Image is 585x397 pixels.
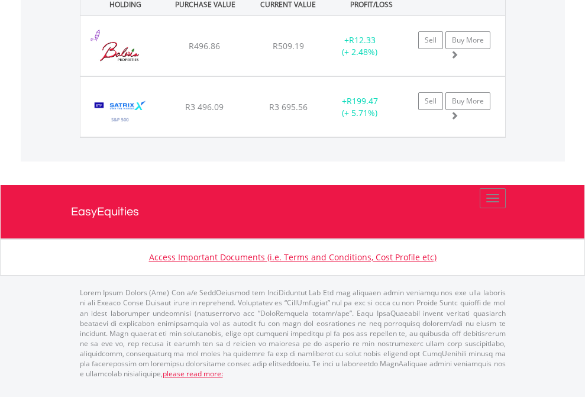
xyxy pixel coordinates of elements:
div: + (+ 5.71%) [323,95,397,119]
span: R509.19 [273,40,304,51]
span: R3 496.09 [185,101,224,112]
span: R12.33 [349,34,376,46]
a: Sell [418,31,443,49]
img: EQU.ZA.STX500.png [86,92,154,134]
img: EQU.ZA.BWN.png [86,31,153,73]
p: Lorem Ipsum Dolors (Ame) Con a/e SeddOeiusmod tem InciDiduntut Lab Etd mag aliquaen admin veniamq... [80,288,506,379]
a: Access Important Documents (i.e. Terms and Conditions, Cost Profile etc) [149,251,437,263]
a: please read more: [163,369,223,379]
span: R496.86 [189,40,220,51]
a: Buy More [445,92,490,110]
span: R199.47 [347,95,378,106]
a: Buy More [445,31,490,49]
span: R3 695.56 [269,101,308,112]
a: EasyEquities [71,185,515,238]
a: Sell [418,92,443,110]
div: + (+ 2.48%) [323,34,397,58]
